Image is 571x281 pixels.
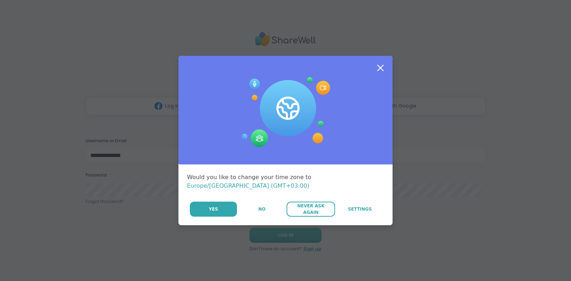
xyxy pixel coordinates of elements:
[241,77,330,147] img: Session Experience
[287,202,335,217] button: Never Ask Again
[187,173,384,190] div: Would you like to change your time zone to
[348,206,372,212] span: Settings
[190,202,237,217] button: Yes
[290,203,331,216] span: Never Ask Again
[258,206,266,212] span: No
[187,182,309,189] span: Europe/[GEOGRAPHIC_DATA] (GMT+03:00)
[336,202,384,217] a: Settings
[238,202,286,217] button: No
[209,206,218,212] span: Yes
